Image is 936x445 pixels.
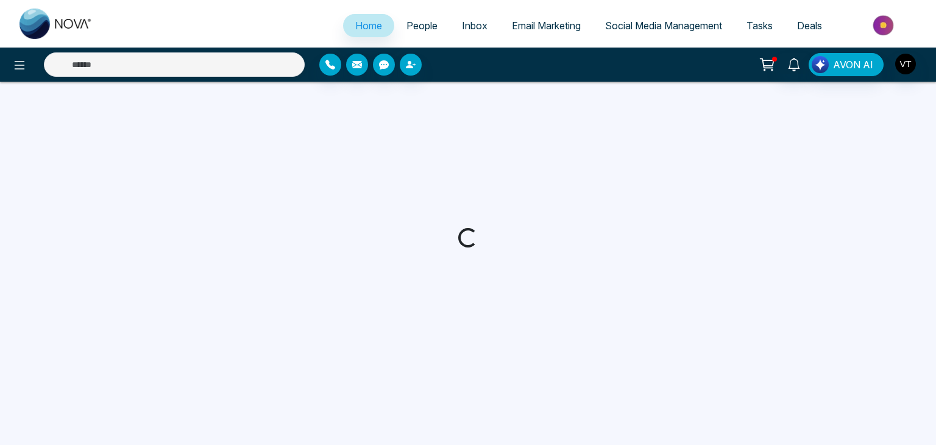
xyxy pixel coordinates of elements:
[500,14,593,37] a: Email Marketing
[355,20,382,32] span: Home
[593,14,734,37] a: Social Media Management
[797,20,822,32] span: Deals
[812,56,829,73] img: Lead Flow
[746,20,773,32] span: Tasks
[833,57,873,72] span: AVON AI
[19,9,93,39] img: Nova CRM Logo
[512,20,581,32] span: Email Marketing
[840,12,929,39] img: Market-place.gif
[450,14,500,37] a: Inbox
[343,14,394,37] a: Home
[809,53,884,76] button: AVON AI
[394,14,450,37] a: People
[785,14,834,37] a: Deals
[406,20,438,32] span: People
[462,20,487,32] span: Inbox
[734,14,785,37] a: Tasks
[895,54,916,74] img: User Avatar
[605,20,722,32] span: Social Media Management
